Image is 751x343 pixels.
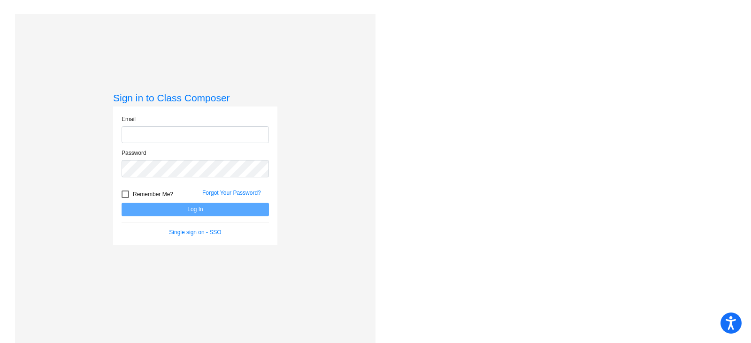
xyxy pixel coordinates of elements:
[113,92,277,104] h3: Sign in to Class Composer
[122,149,146,157] label: Password
[122,115,136,123] label: Email
[202,190,261,196] a: Forgot Your Password?
[133,189,173,200] span: Remember Me?
[122,203,269,216] button: Log In
[169,229,221,236] a: Single sign on - SSO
